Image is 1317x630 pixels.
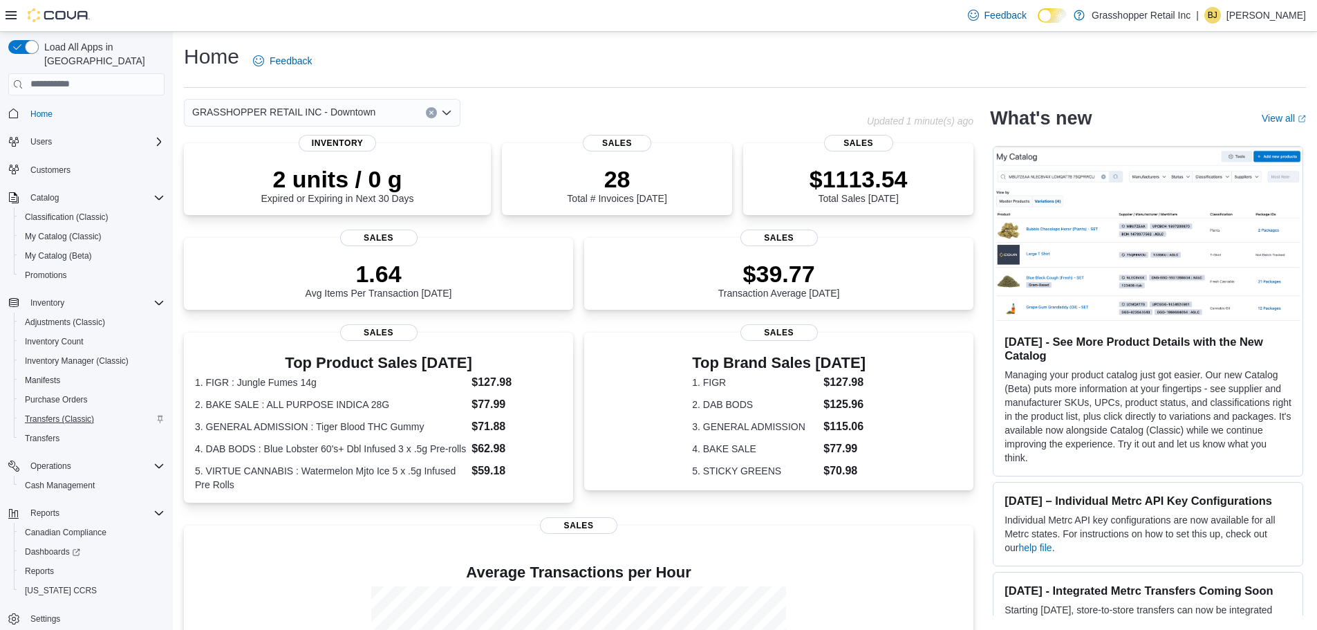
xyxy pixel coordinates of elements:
a: Promotions [19,267,73,284]
a: Settings [25,611,66,627]
span: Classification (Classic) [25,212,109,223]
span: My Catalog (Classic) [25,231,102,242]
h2: What's new [990,107,1092,129]
button: Classification (Classic) [14,207,170,227]
span: Home [25,105,165,122]
dd: $77.99 [471,396,562,413]
span: Dashboards [25,546,80,557]
button: Open list of options [441,107,452,118]
div: Barbara Jessome [1204,7,1221,24]
p: Updated 1 minute(s) ago [867,115,973,127]
img: Cova [28,8,90,22]
p: Grasshopper Retail Inc [1092,7,1190,24]
button: Canadian Compliance [14,523,170,542]
h3: [DATE] - See More Product Details with the New Catalog [1005,335,1291,362]
dd: $62.98 [471,441,562,457]
dt: 5. VIRTUE CANNABIS : Watermelon Mjto Ice 5 x .5g Infused Pre Rolls [195,464,466,492]
button: Settings [3,609,170,629]
dt: 1. FIGR : Jungle Fumes 14g [195,376,466,389]
span: Customers [25,161,165,178]
span: GRASSHOPPER RETAIL INC - Downtown [192,104,375,120]
div: Total Sales [DATE] [810,165,908,204]
span: Reports [25,566,54,577]
span: Reports [25,505,165,521]
span: Promotions [19,267,165,284]
span: Washington CCRS [19,582,165,599]
a: Purchase Orders [19,391,93,408]
a: help file [1018,542,1052,553]
h3: Top Product Sales [DATE] [195,355,562,371]
span: Transfers [25,433,59,444]
button: Catalog [25,189,64,206]
span: Operations [25,458,165,474]
button: Reports [25,505,65,521]
span: Promotions [25,270,67,281]
button: Users [3,132,170,151]
p: 2 units / 0 g [261,165,414,193]
dt: 1. FIGR [692,376,818,389]
span: Users [25,133,165,150]
h3: [DATE] – Individual Metrc API Key Configurations [1005,494,1291,508]
span: My Catalog (Classic) [19,228,165,245]
a: Customers [25,162,76,178]
span: Sales [340,230,418,246]
span: Reports [30,508,59,519]
h3: Top Brand Sales [DATE] [692,355,866,371]
button: Home [3,104,170,124]
input: Dark Mode [1038,8,1067,23]
a: Adjustments (Classic) [19,314,111,331]
a: Inventory Count [19,333,89,350]
dt: 4. DAB BODS : Blue Lobster 60's+ Dbl Infused 3 x .5g Pre-rolls [195,442,466,456]
div: Total # Invoices [DATE] [567,165,666,204]
span: Sales [740,230,818,246]
button: Clear input [426,107,437,118]
span: Cash Management [25,480,95,491]
span: Catalog [30,192,59,203]
a: Cash Management [19,477,100,494]
a: Reports [19,563,59,580]
button: Inventory Count [14,332,170,351]
dd: $127.98 [471,374,562,391]
a: Dashboards [19,544,86,560]
a: Dashboards [14,542,170,562]
span: Sales [583,135,652,151]
button: Adjustments (Classic) [14,313,170,332]
span: Transfers [19,430,165,447]
span: Home [30,109,53,120]
span: Adjustments (Classic) [25,317,105,328]
span: Transfers (Classic) [19,411,165,427]
span: Canadian Compliance [25,527,106,538]
a: View allExternal link [1262,113,1306,124]
button: Catalog [3,188,170,207]
dd: $127.98 [823,374,866,391]
button: Reports [14,562,170,581]
dd: $115.06 [823,418,866,435]
p: 1.64 [306,260,452,288]
dd: $59.18 [471,463,562,479]
p: | [1196,7,1199,24]
span: Feedback [984,8,1027,22]
a: Transfers (Classic) [19,411,100,427]
button: Inventory [3,293,170,313]
button: [US_STATE] CCRS [14,581,170,600]
a: Manifests [19,372,66,389]
span: Customers [30,165,71,176]
span: Classification (Classic) [19,209,165,225]
button: Promotions [14,266,170,285]
span: My Catalog (Beta) [19,248,165,264]
div: Avg Items Per Transaction [DATE] [306,260,452,299]
span: Sales [740,324,818,341]
dd: $71.88 [471,418,562,435]
dt: 3. GENERAL ADMISSION [692,420,818,434]
span: Canadian Compliance [19,524,165,541]
span: Dashboards [19,544,165,560]
span: Inventory Count [25,336,84,347]
dt: 3. GENERAL ADMISSION : Tiger Blood THC Gummy [195,420,466,434]
button: Operations [25,458,77,474]
button: Users [25,133,57,150]
a: [US_STATE] CCRS [19,582,102,599]
span: Feedback [270,54,312,68]
span: Sales [340,324,418,341]
a: Transfers [19,430,65,447]
button: Manifests [14,371,170,390]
